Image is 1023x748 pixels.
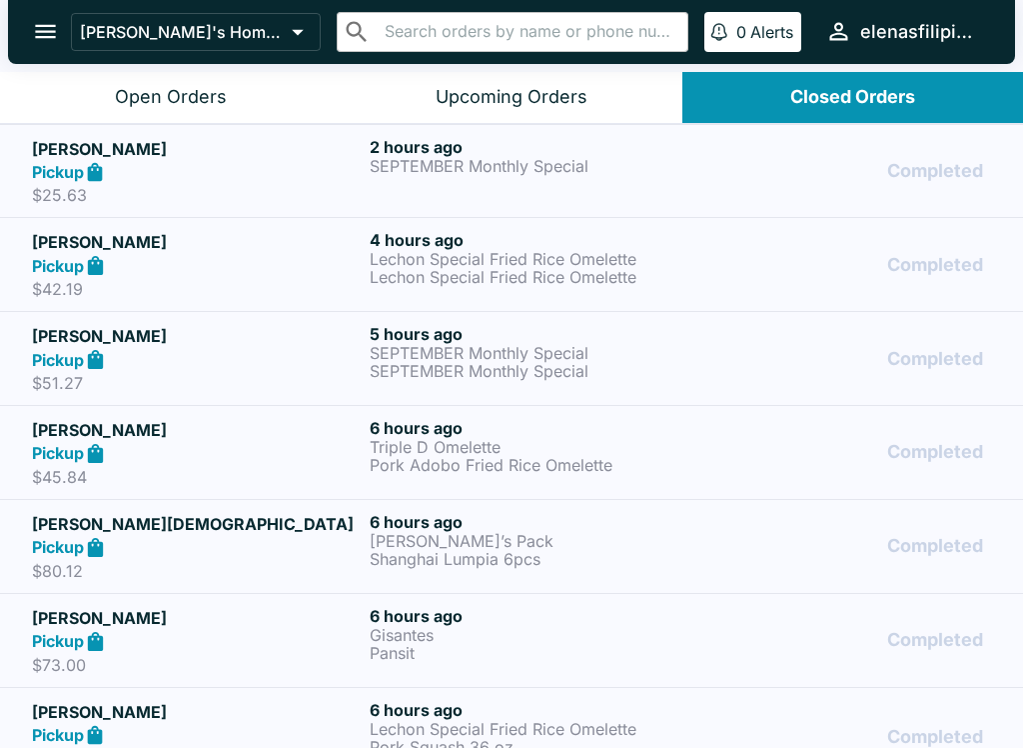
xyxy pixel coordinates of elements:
h6: 6 hours ago [370,418,699,438]
p: 0 [736,22,746,42]
strong: Pickup [32,443,84,463]
button: [PERSON_NAME]'s Home of the Finest Filipino Foods [71,13,321,51]
button: elenasfilipinofoods [817,10,991,53]
p: [PERSON_NAME]’s Pack [370,532,699,550]
p: $73.00 [32,655,362,675]
p: $51.27 [32,373,362,393]
p: $42.19 [32,279,362,299]
input: Search orders by name or phone number [379,18,679,46]
h5: [PERSON_NAME] [32,230,362,254]
p: Lechon Special Fried Rice Omelette [370,250,699,268]
p: SEPTEMBER Monthly Special [370,344,699,362]
strong: Pickup [32,162,84,182]
strong: Pickup [32,256,84,276]
div: elenasfilipinofoods [860,20,983,44]
h5: [PERSON_NAME] [32,418,362,442]
p: $25.63 [32,185,362,205]
h6: 6 hours ago [370,512,699,532]
p: Lechon Special Fried Rice Omelette [370,268,699,286]
div: Upcoming Orders [436,86,587,109]
h6: 6 hours ago [370,700,699,720]
p: $45.84 [32,467,362,487]
div: Closed Orders [790,86,915,109]
h5: [PERSON_NAME] [32,700,362,724]
p: Triple D Omelette [370,438,699,456]
p: Gisantes [370,626,699,644]
p: [PERSON_NAME]'s Home of the Finest Filipino Foods [80,22,284,42]
h5: [PERSON_NAME] [32,137,362,161]
p: Pansit [370,644,699,662]
h6: 2 hours ago [370,137,699,157]
p: SEPTEMBER Monthly Special [370,157,699,175]
h6: 6 hours ago [370,606,699,626]
strong: Pickup [32,631,84,651]
h5: [PERSON_NAME][DEMOGRAPHIC_DATA] [32,512,362,536]
strong: Pickup [32,537,84,557]
strong: Pickup [32,725,84,745]
h6: 5 hours ago [370,324,699,344]
p: Shanghai Lumpia 6pcs [370,550,699,568]
p: Alerts [750,22,793,42]
strong: Pickup [32,350,84,370]
p: $80.12 [32,561,362,581]
p: SEPTEMBER Monthly Special [370,362,699,380]
h5: [PERSON_NAME] [32,606,362,630]
div: Open Orders [115,86,227,109]
p: Lechon Special Fried Rice Omelette [370,720,699,738]
h5: [PERSON_NAME] [32,324,362,348]
button: open drawer [20,6,71,57]
p: Pork Adobo Fried Rice Omelette [370,456,699,474]
h6: 4 hours ago [370,230,699,250]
